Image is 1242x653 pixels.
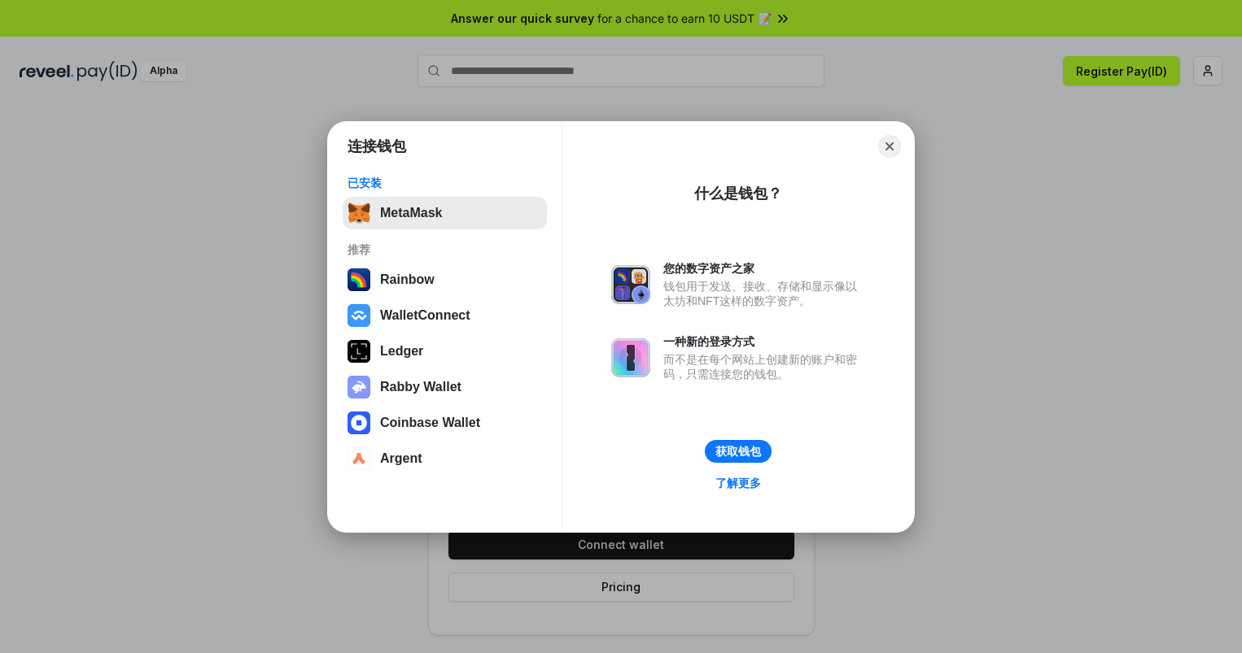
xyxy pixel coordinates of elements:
div: 您的数字资产之家 [663,261,865,276]
img: svg+xml,%3Csvg%20width%3D%2228%22%20height%3D%2228%22%20viewBox%3D%220%200%2028%2028%22%20fill%3D... [348,304,370,327]
button: Rabby Wallet [343,371,547,403]
div: 钱包用于发送、接收、存储和显示像以太坊和NFT这样的数字资产。 [663,279,865,308]
img: svg+xml,%3Csvg%20xmlns%3D%22http%3A%2F%2Fwww.w3.org%2F2000%2Fsvg%22%20width%3D%2228%22%20height%3... [348,340,370,363]
div: 获取钱包 [715,444,761,459]
button: WalletConnect [343,299,547,332]
div: Ledger [380,344,423,359]
img: svg+xml,%3Csvg%20xmlns%3D%22http%3A%2F%2Fwww.w3.org%2F2000%2Fsvg%22%20fill%3D%22none%22%20viewBox... [348,376,370,398]
button: Ledger [343,335,547,368]
div: 推荐 [348,242,542,257]
button: Argent [343,442,547,475]
img: svg+xml,%3Csvg%20width%3D%22120%22%20height%3D%22120%22%20viewBox%3D%220%200%20120%20120%22%20fil... [348,268,370,291]
img: svg+xml,%3Csvg%20width%3D%2228%22%20height%3D%2228%22%20viewBox%3D%220%200%2028%2028%22%20fill%3D... [348,447,370,470]
button: Rainbow [343,263,547,296]
div: 已安装 [348,176,542,190]
img: svg+xml,%3Csvg%20fill%3D%22none%22%20height%3D%2233%22%20viewBox%3D%220%200%2035%2033%22%20width%... [348,202,370,224]
button: 获取钱包 [705,440,772,463]
div: 而不是在每个网站上创建新的账户和密码，只需连接您的钱包。 [663,352,865,381]
button: MetaMask [343,197,547,229]
img: svg+xml,%3Csvg%20xmlns%3D%22http%3A%2F%2Fwww.w3.org%2F2000%2Fsvg%22%20fill%3D%22none%22%20viewBox... [611,338,650,377]
div: Rainbow [380,272,435,287]
img: svg+xml,%3Csvg%20width%3D%2228%22%20height%3D%2228%22%20viewBox%3D%220%200%2028%2028%22%20fill%3D... [348,411,370,434]
button: Close [878,135,901,158]
div: MetaMask [380,206,442,220]
div: 了解更多 [715,476,761,490]
div: Rabby Wallet [380,380,461,394]
div: Coinbase Wallet [380,416,480,430]
div: 什么是钱包？ [694,184,782,203]
div: WalletConnect [380,308,470,323]
div: Argent [380,451,422,466]
div: 一种新的登录方式 [663,334,865,349]
h1: 连接钱包 [348,137,406,156]
a: 了解更多 [706,472,771,494]
button: Coinbase Wallet [343,407,547,439]
img: svg+xml,%3Csvg%20xmlns%3D%22http%3A%2F%2Fwww.w3.org%2F2000%2Fsvg%22%20fill%3D%22none%22%20viewBox... [611,265,650,304]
